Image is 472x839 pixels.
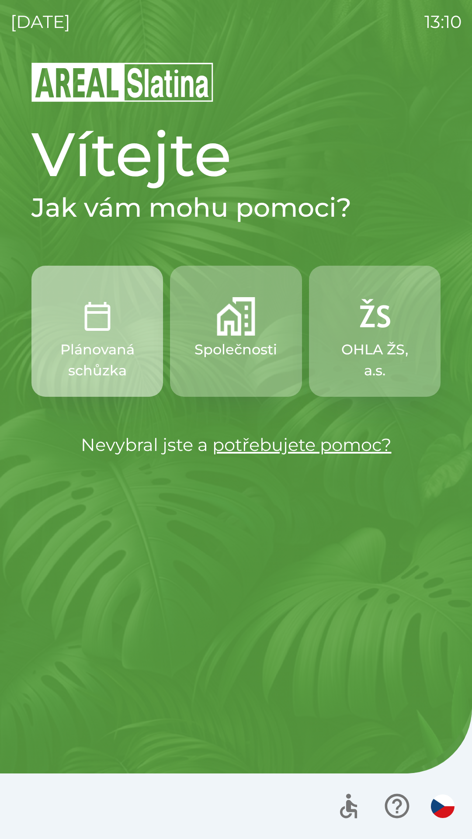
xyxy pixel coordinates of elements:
h1: Vítejte [31,117,441,191]
img: 9f72f9f4-8902-46ff-b4e6-bc4241ee3c12.png [355,297,394,336]
img: Logo [31,61,441,103]
p: Nevybral jste a [31,432,441,458]
p: Plánovaná schůzka [52,339,142,381]
p: 13:10 [424,9,462,35]
img: 0ea463ad-1074-4378-bee6-aa7a2f5b9440.png [78,297,117,336]
p: OHLA ŽS, a.s. [330,339,420,381]
img: 58b4041c-2a13-40f9-aad2-b58ace873f8c.png [217,297,255,336]
h2: Jak vám mohu pomoci? [31,191,441,224]
a: potřebujete pomoc? [212,434,392,455]
button: OHLA ŽS, a.s. [309,266,441,397]
p: [DATE] [10,9,70,35]
button: Plánovaná schůzka [31,266,163,397]
p: Společnosti [194,339,277,360]
button: Společnosti [170,266,302,397]
img: cs flag [431,794,455,818]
